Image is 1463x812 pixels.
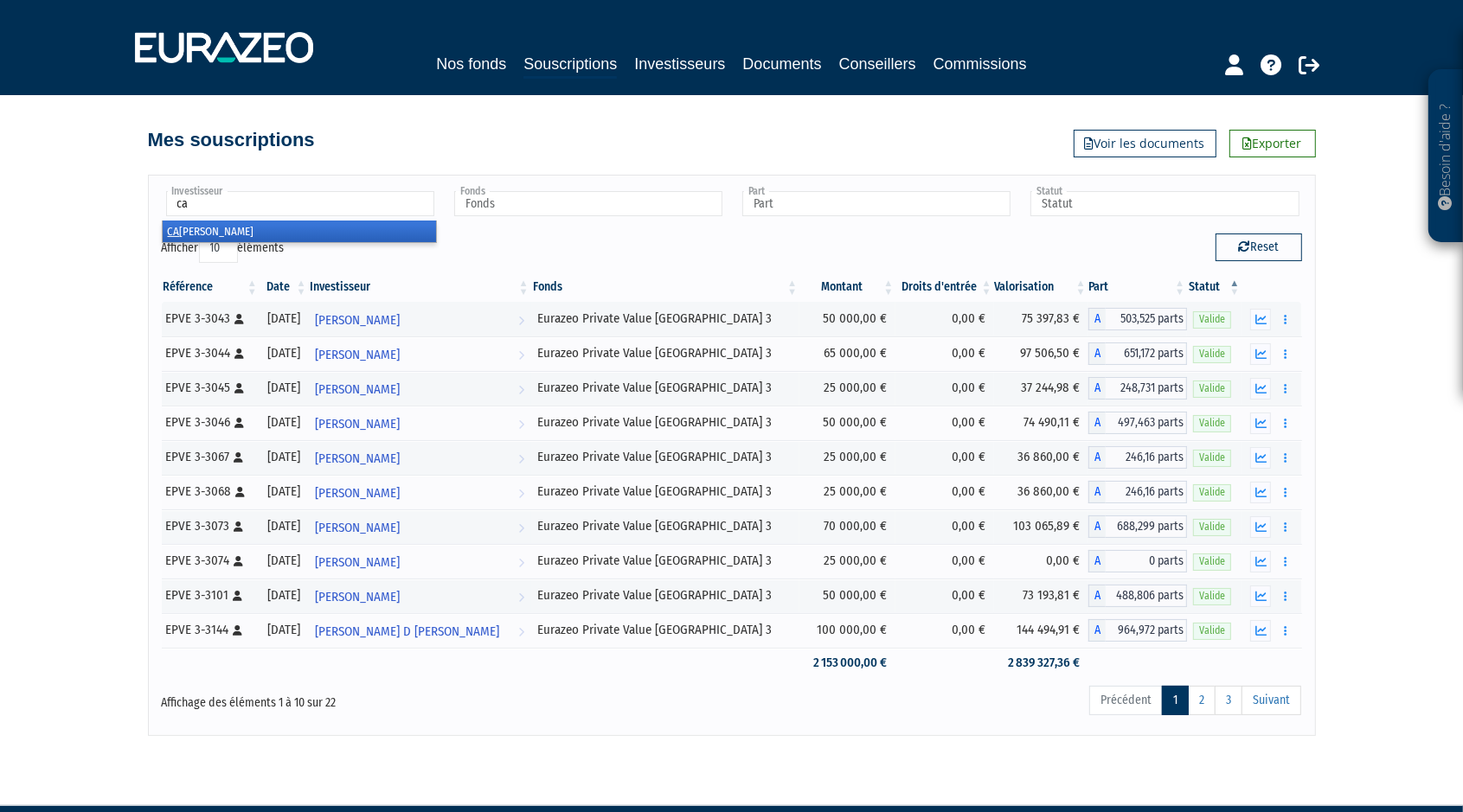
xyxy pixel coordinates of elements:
i: Voir l'investisseur [518,408,524,440]
i: Voir l'investisseur [518,339,524,371]
span: A [1088,515,1106,538]
span: A [1088,377,1106,400]
td: 0,00 € [895,579,993,613]
a: [PERSON_NAME] [309,579,531,613]
i: [Français] Personne physique [235,348,245,359]
span: A [1088,308,1106,330]
span: 651,172 parts [1106,342,1187,365]
td: 0,00 € [895,440,993,475]
a: Souscriptions [523,52,617,79]
a: Voir les documents [1074,130,1216,157]
span: A [1088,342,1106,365]
th: Investisseur: activer pour trier la colonne par ordre croissant [309,272,531,302]
div: EPVE 3-3046 [166,413,253,432]
i: [Français] Personne physique [234,591,243,601]
span: Valide [1193,380,1231,397]
td: 75 397,83 € [994,302,1088,336]
td: 0,00 € [895,544,993,579]
div: Eurazeo Private Value [GEOGRAPHIC_DATA] 3 [537,448,794,466]
a: 3 [1215,686,1242,715]
span: 497,463 parts [1106,412,1187,434]
div: Eurazeo Private Value [GEOGRAPHIC_DATA] 3 [537,413,794,432]
span: 248,731 parts [1106,377,1187,400]
a: Documents [743,52,822,76]
span: [PERSON_NAME] [316,408,401,440]
button: Reset [1216,233,1302,261]
span: [PERSON_NAME] [316,339,401,371]
h4: Mes souscriptions [148,130,315,150]
i: Voir l'investisseur [518,616,524,648]
td: 36 860,00 € [994,440,1088,475]
td: 65 000,00 € [799,336,895,371]
td: 36 860,00 € [994,475,1088,509]
span: A [1088,481,1106,503]
th: Valorisation: activer pour trier la colonne par ordre croissant [994,272,1088,302]
div: Eurazeo Private Value [GEOGRAPHIC_DATA] 3 [537,483,794,501]
a: Conseillers [839,52,916,76]
div: A - Eurazeo Private Value Europe 3 [1088,550,1187,572]
span: [PERSON_NAME] [316,581,401,613]
div: EPVE 3-3045 [166,379,253,397]
td: 0,00 € [895,406,993,440]
a: [PERSON_NAME] [309,475,531,509]
div: EPVE 3-3068 [166,483,253,501]
td: 50 000,00 € [799,579,895,613]
div: [DATE] [266,448,303,466]
td: 50 000,00 € [799,302,895,336]
div: EPVE 3-3073 [166,517,253,535]
em: CA [168,225,180,238]
span: [PERSON_NAME] [316,477,401,509]
i: [Français] Personne physique [234,625,243,636]
span: 964,972 parts [1106,619,1187,642]
div: A - Eurazeo Private Value Europe 3 [1088,412,1187,434]
span: Valide [1193,450,1231,466]
div: [DATE] [266,621,303,639]
div: A - Eurazeo Private Value Europe 3 [1088,446,1187,469]
span: 503,525 parts [1106,308,1187,330]
span: [PERSON_NAME] D [PERSON_NAME] [316,616,500,648]
div: EPVE 3-3044 [166,344,253,362]
td: 2 839 327,36 € [994,648,1088,678]
a: [PERSON_NAME] [309,406,531,440]
p: Besoin d'aide ? [1436,79,1456,234]
span: [PERSON_NAME] [316,374,401,406]
div: Affichage des éléments 1 à 10 sur 22 [162,684,622,712]
td: 100 000,00 € [799,613,895,648]
div: EPVE 3-3067 [166,448,253,466]
div: [DATE] [266,517,303,535]
span: 488,806 parts [1106,585,1187,607]
span: A [1088,550,1106,572]
th: Droits d'entrée: activer pour trier la colonne par ordre croissant [895,272,993,302]
a: Nos fonds [436,52,506,76]
div: Eurazeo Private Value [GEOGRAPHIC_DATA] 3 [537,552,794,570]
div: EPVE 3-3074 [166,552,253,570]
td: 0,00 € [994,544,1088,579]
span: [PERSON_NAME] [316,547,401,579]
td: 2 153 000,00 € [799,648,895,678]
div: Eurazeo Private Value [GEOGRAPHIC_DATA] 3 [537,310,794,328]
td: 0,00 € [895,509,993,544]
td: 50 000,00 € [799,406,895,440]
span: Valide [1193,623,1231,639]
a: [PERSON_NAME] [309,336,531,371]
td: 0,00 € [895,475,993,509]
div: EPVE 3-3144 [166,621,253,639]
i: Voir l'investisseur [518,443,524,475]
span: [PERSON_NAME] [316,304,401,336]
i: Voir l'investisseur [518,374,524,406]
td: 144 494,91 € [994,613,1088,648]
div: Eurazeo Private Value [GEOGRAPHIC_DATA] 3 [537,586,794,604]
a: [PERSON_NAME] [309,371,531,406]
div: [DATE] [266,344,303,362]
th: Part: activer pour trier la colonne par ordre croissant [1088,272,1187,302]
div: [DATE] [266,483,303,501]
td: 25 000,00 € [799,440,895,475]
td: 103 065,89 € [994,509,1088,544]
td: 0,00 € [895,613,993,648]
span: Valide [1193,484,1231,501]
i: Voir l'investisseur [518,304,524,336]
td: 25 000,00 € [799,371,895,406]
i: [Français] Personne physique [234,521,244,532]
span: A [1088,412,1106,434]
div: A - Eurazeo Private Value Europe 3 [1088,481,1187,503]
